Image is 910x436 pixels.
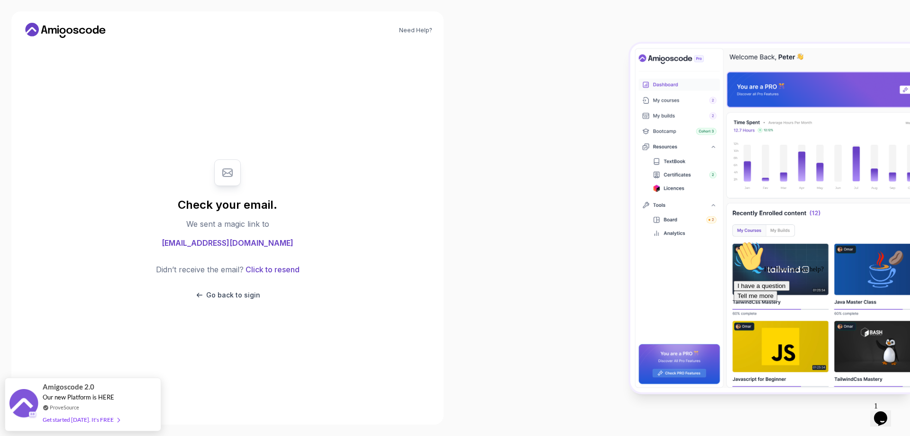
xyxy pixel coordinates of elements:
div: Get started [DATE]. It's FREE [43,414,119,425]
span: Our new Platform is HERE [43,393,114,401]
p: Go back to sigin [206,290,260,300]
span: [EMAIL_ADDRESS][DOMAIN_NAME] [162,237,293,249]
span: Hi! How can we help? [4,28,94,36]
button: Click to resend [244,264,300,275]
iframe: chat widget [730,237,901,393]
img: provesource social proof notification image [9,389,38,420]
a: ProveSource [50,404,79,410]
button: Tell me more [4,54,47,64]
iframe: chat widget [870,398,901,427]
a: Home link [23,23,108,38]
img: :wave: [4,4,34,34]
p: We sent a magic link to [186,218,269,230]
h1: Check your email. [178,197,277,213]
img: Amigoscode Dashboard [630,44,910,392]
a: Need Help? [399,27,432,34]
p: Didn’t receive the email? [156,264,244,275]
span: Amigoscode 2.0 [43,381,94,392]
button: I have a question [4,44,60,54]
button: Go back to sigin [195,290,260,300]
div: 👋Hi! How can we help?I have a questionTell me more [4,4,174,64]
